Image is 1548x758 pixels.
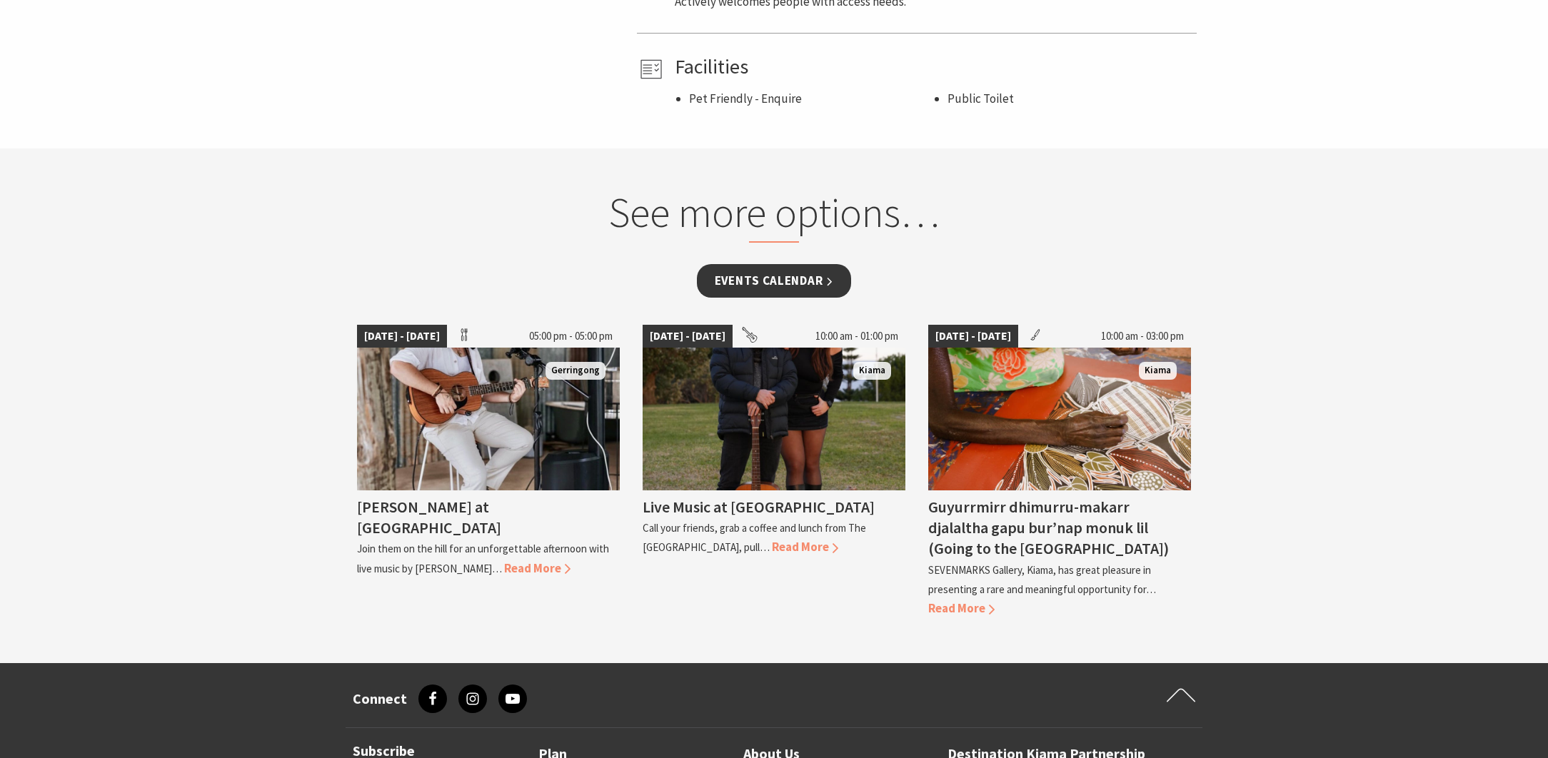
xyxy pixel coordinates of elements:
img: Aboriginal artist Joy Borruwa sitting on the floor painting [928,348,1191,490]
span: [DATE] - [DATE] [643,325,733,348]
p: Join them on the hill for an unforgettable afternoon with live music by [PERSON_NAME]… [357,542,609,575]
img: Live music at Burnetts every Saturday [643,348,905,490]
h3: Connect [353,690,407,707]
span: [DATE] - [DATE] [357,325,447,348]
h4: Guyurrmirr dhimurru-makarr djalaltha gapu bur’nap monuk lil (Going to the [GEOGRAPHIC_DATA]) [928,497,1169,558]
a: Events Calendar [697,264,852,298]
span: 10:00 am - 03:00 pm [1094,325,1191,348]
span: Kiama [853,362,891,380]
span: Read More [772,539,838,555]
p: SEVENMARKS Gallery, Kiama, has great pleasure in presenting a rare and meaningful opportunity for… [928,563,1156,596]
a: [DATE] - [DATE] 10:00 am - 01:00 pm Live music at Burnetts every Saturday Kiama Live Music at [GE... [643,325,905,618]
span: 10:00 am - 01:00 pm [808,325,905,348]
span: Gerringong [546,362,605,380]
h4: [PERSON_NAME] at [GEOGRAPHIC_DATA] [357,497,501,537]
span: 05:00 pm - 05:00 pm [522,325,620,348]
a: [DATE] - [DATE] 10:00 am - 03:00 pm Aboriginal artist Joy Borruwa sitting on the floor painting K... [928,325,1191,618]
span: Read More [504,560,571,576]
p: Call your friends, grab a coffee and lunch from The [GEOGRAPHIC_DATA], pull… [643,521,866,554]
h4: Live Music at [GEOGRAPHIC_DATA] [643,497,875,517]
span: Read More [928,600,995,616]
h4: Facilities [675,55,1192,79]
a: [DATE] - [DATE] 05:00 pm - 05:00 pm Tayvin Martins Gerringong [PERSON_NAME] at [GEOGRAPHIC_DATA] ... [357,325,620,618]
h2: See more options… [502,188,1047,243]
img: Tayvin Martins [357,348,620,490]
span: [DATE] - [DATE] [928,325,1018,348]
li: Public Toilet [948,89,1192,108]
li: Pet Friendly - Enquire [689,89,933,108]
span: Kiama [1139,362,1177,380]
